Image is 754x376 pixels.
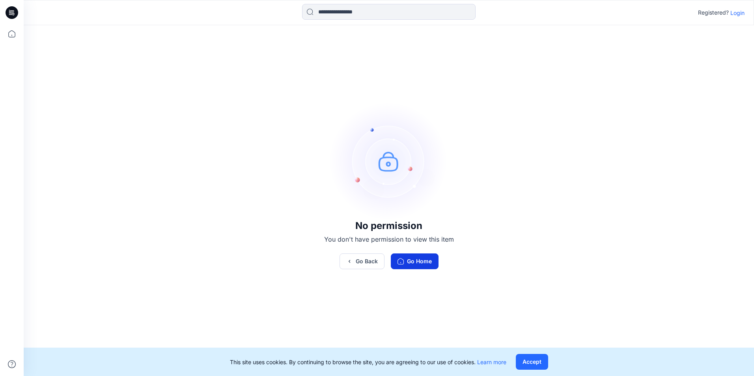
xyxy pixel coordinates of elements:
a: Learn more [477,359,506,365]
button: Accept [516,354,548,370]
h3: No permission [324,220,454,231]
button: Go Home [391,253,439,269]
img: no-perm.svg [330,102,448,220]
p: Login [730,9,745,17]
p: This site uses cookies. By continuing to browse the site, you are agreeing to our use of cookies. [230,358,506,366]
p: You don't have permission to view this item [324,235,454,244]
button: Go Back [340,253,384,269]
p: Registered? [698,8,729,17]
